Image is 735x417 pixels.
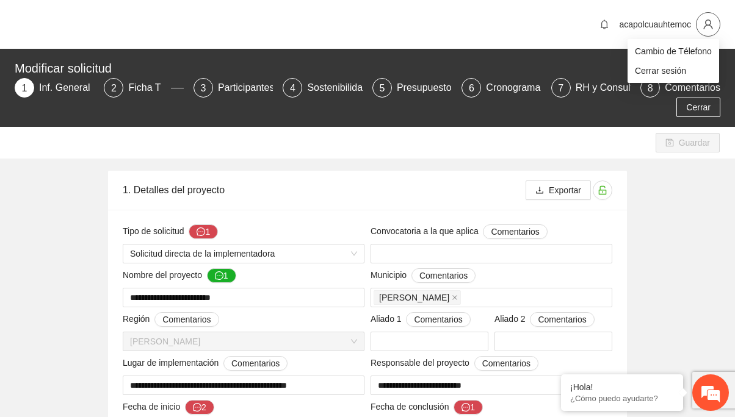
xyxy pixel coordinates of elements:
[15,78,94,98] div: 1Inf. General
[215,271,223,281] span: message
[483,224,547,239] button: Convocatoria a la que aplica
[374,290,461,305] span: Cuauhtémoc
[123,173,526,207] div: 1. Detalles del proyecto
[619,20,691,29] span: acapolcuauhtemoc
[15,59,713,78] div: Modificar solicitud
[123,312,219,327] span: Región
[123,356,288,371] span: Lugar de implementación
[111,83,117,93] span: 2
[491,225,539,238] span: Comentarios
[130,244,357,263] span: Solicitud directa de la implementadora
[371,312,471,327] span: Aliado 1
[686,101,711,114] span: Cerrar
[595,20,614,29] span: bell
[676,98,720,117] button: Cerrar
[162,313,211,326] span: Comentarios
[462,78,541,98] div: 6Cronograma
[123,224,218,239] span: Tipo de solicitud
[648,83,653,93] span: 8
[635,45,712,58] span: Cambio de Télefono
[223,356,288,371] button: Lugar de implementación
[128,78,170,98] div: Ficha T
[482,357,530,370] span: Comentarios
[123,400,214,415] span: Fecha de inicio
[593,180,612,200] button: unlock
[549,184,581,197] span: Exportar
[218,78,284,98] div: Participantes
[189,224,218,239] button: Tipo de solicitud
[283,78,362,98] div: 4Sostenibilidad
[474,356,538,371] button: Responsable del proyecto
[526,180,591,200] button: downloadExportar
[371,356,538,371] span: Responsable del proyecto
[197,227,205,237] span: message
[469,83,474,93] span: 6
[397,78,462,98] div: Presupuesto
[530,312,594,327] button: Aliado 2
[371,400,483,415] span: Fecha de conclusión
[379,83,385,93] span: 5
[307,78,378,98] div: Sostenibilidad
[123,268,236,283] span: Nombre del proyecto
[576,78,662,98] div: RH y Consultores
[207,268,236,283] button: Nombre del proyecto
[570,394,674,403] p: ¿Cómo puedo ayudarte?
[371,268,476,283] span: Municipio
[194,78,273,98] div: 3Participantes
[656,133,720,152] button: saveGuardar
[640,78,720,98] div: 8Comentarios
[6,283,233,326] textarea: Escriba su mensaje y pulse “Intro”
[635,64,712,77] span: Cerrar sesión
[697,19,720,30] span: user
[406,312,470,327] button: Aliado 1
[462,403,470,413] span: message
[535,186,544,196] span: download
[593,185,612,195] span: unlock
[200,83,206,93] span: 3
[379,291,449,304] span: [PERSON_NAME]
[200,6,230,35] div: Minimizar ventana de chat en vivo
[231,357,280,370] span: Comentarios
[71,138,168,261] span: Estamos en línea.
[154,312,219,327] button: Región
[696,12,720,37] button: user
[570,382,674,392] div: ¡Hola!
[63,62,205,78] div: Chatee con nosotros ahora
[595,15,614,34] button: bell
[104,78,183,98] div: 2Ficha T
[665,78,720,98] div: Comentarios
[185,400,214,415] button: Fecha de inicio
[454,400,483,415] button: Fecha de conclusión
[414,313,462,326] span: Comentarios
[411,268,476,283] button: Municipio
[551,78,631,98] div: 7RH y Consultores
[290,83,295,93] span: 4
[558,83,563,93] span: 7
[494,312,595,327] span: Aliado 2
[372,78,452,98] div: 5Presupuesto
[419,269,468,282] span: Comentarios
[486,78,550,98] div: Cronograma
[130,332,357,351] span: Cuauhtémoc
[538,313,586,326] span: Comentarios
[39,78,100,98] div: Inf. General
[22,83,27,93] span: 1
[452,294,458,301] span: close
[371,224,548,239] span: Convocatoria a la que aplica
[193,403,201,413] span: message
